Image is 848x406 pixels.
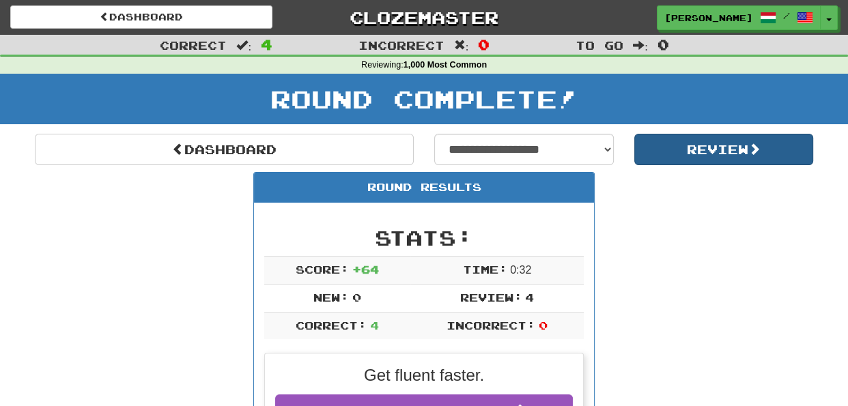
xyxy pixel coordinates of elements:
span: New: [313,291,349,304]
span: Time: [463,263,507,276]
span: Correct [160,38,227,52]
span: 0 [352,291,361,304]
a: Clozemaster [293,5,555,29]
strong: 1,000 Most Common [404,60,487,70]
span: Incorrect [358,38,444,52]
span: 0 : 32 [510,264,531,276]
span: : [454,40,469,51]
span: 4 [261,36,272,53]
a: Dashboard [10,5,272,29]
span: 4 [525,291,534,304]
span: / [783,11,790,20]
span: + 64 [352,263,379,276]
span: : [633,40,648,51]
span: 0 [658,36,669,53]
span: Review: [460,291,522,304]
span: To go [576,38,623,52]
p: Get fluent faster. [275,364,573,387]
span: : [236,40,251,51]
h2: Stats: [264,227,584,249]
span: [PERSON_NAME] [664,12,753,24]
a: [PERSON_NAME] / [657,5,821,30]
span: 4 [370,319,379,332]
span: 0 [478,36,490,53]
span: Correct: [296,319,367,332]
div: Round Results [254,173,594,203]
button: Review [634,134,814,165]
span: 0 [539,319,548,332]
a: Dashboard [35,134,414,165]
span: Score: [296,263,349,276]
span: Incorrect: [447,319,535,332]
h1: Round Complete! [5,85,843,113]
